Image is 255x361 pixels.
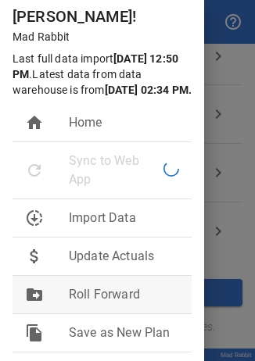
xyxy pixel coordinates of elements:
[25,285,44,304] span: drive_file_move
[69,113,179,132] span: Home
[25,161,44,180] span: refresh
[13,29,204,45] p: Mad Rabbit
[69,209,179,227] span: Import Data
[69,152,163,189] span: Sync to Web App
[69,285,179,304] span: Roll Forward
[13,51,198,98] p: Last full data import . Latest data from data warehouse is from
[69,323,179,342] span: Save as New Plan
[69,247,179,266] span: Update Actuals
[25,209,44,227] span: downloading
[25,247,44,266] span: attach_money
[25,113,44,132] span: home
[25,323,44,342] span: file_copy
[105,84,192,96] b: [DATE] 02:34 PM .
